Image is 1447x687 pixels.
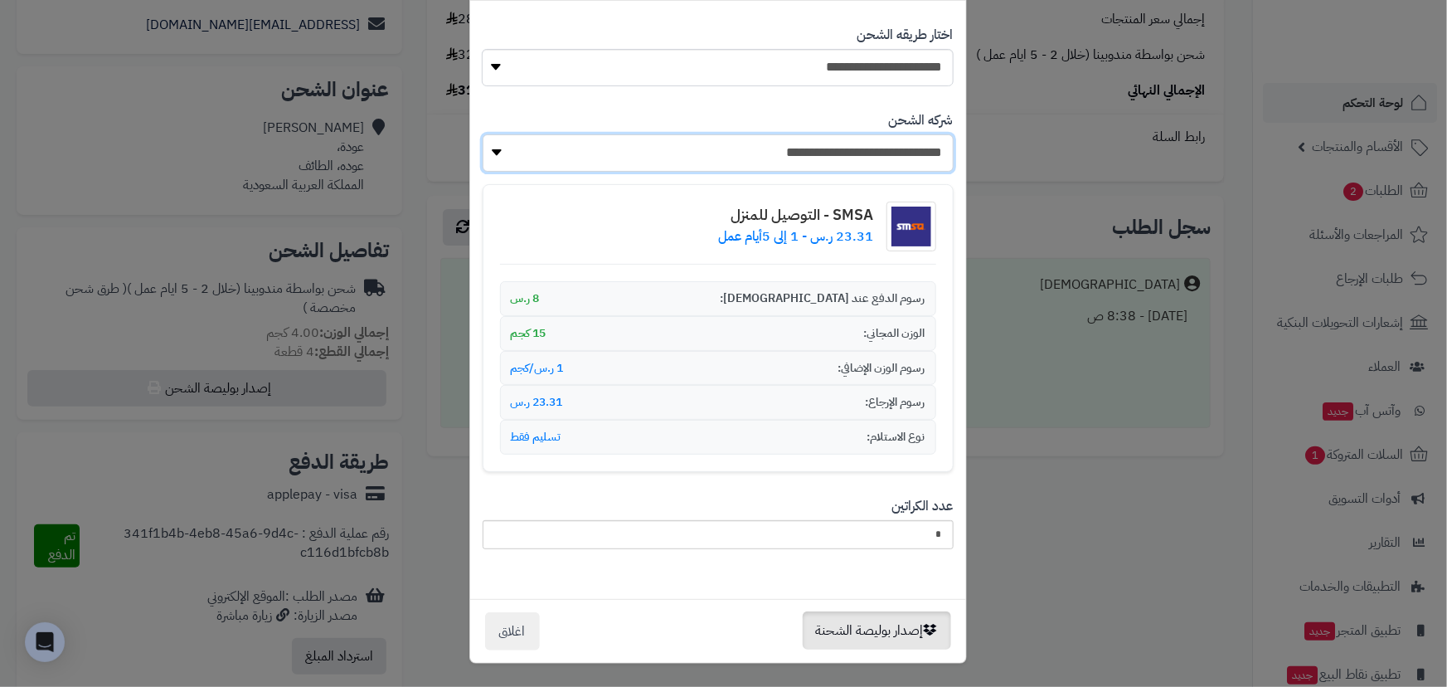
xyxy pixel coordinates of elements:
span: الوزن المجاني: [864,325,925,342]
label: عدد الكراتين [892,497,954,516]
span: رسوم الوزن الإضافي: [838,360,925,377]
label: شركه الشحن [889,111,954,130]
span: نوع الاستلام: [867,429,925,446]
button: إصدار بوليصة الشحنة [803,611,951,650]
span: 1 ر.س/كجم [511,360,564,377]
h4: SMSA - التوصيل للمنزل [719,207,874,223]
span: تسليم فقط [511,429,561,446]
label: اختار طريقه الشحن [857,26,954,45]
span: 8 ر.س [511,290,540,307]
img: شعار شركة الشحن [886,202,936,251]
button: اغلاق [485,612,540,650]
span: رسوم الإرجاع: [866,394,925,411]
span: رسوم الدفع عند [DEMOGRAPHIC_DATA]: [721,290,925,307]
div: Open Intercom Messenger [25,622,65,662]
span: 15 كجم [511,325,546,342]
span: 23.31 ر.س [511,394,563,411]
p: 23.31 ر.س - 1 إلى 5أيام عمل [719,227,874,246]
